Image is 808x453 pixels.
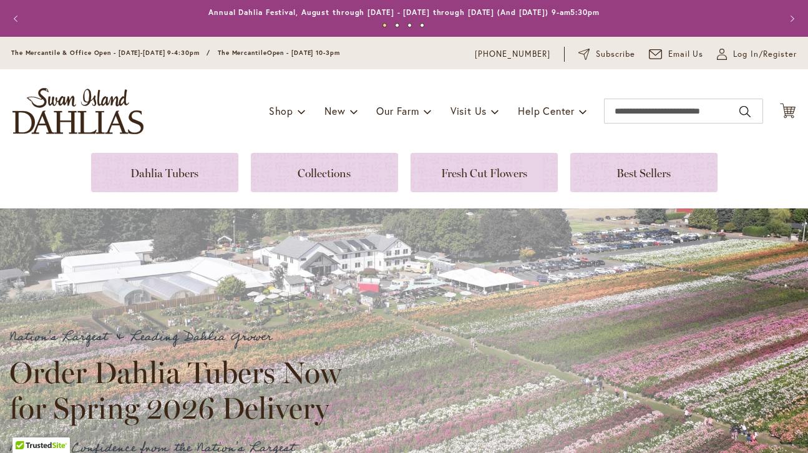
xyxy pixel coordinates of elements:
[475,48,550,61] a: [PHONE_NUMBER]
[407,23,412,27] button: 3 of 4
[649,48,704,61] a: Email Us
[450,104,487,117] span: Visit Us
[382,23,387,27] button: 1 of 4
[518,104,575,117] span: Help Center
[324,104,345,117] span: New
[9,327,353,348] p: Nation's Largest & Leading Dahlia Grower
[5,6,30,31] button: Previous
[395,23,399,27] button: 2 of 4
[779,6,804,31] button: Next
[420,23,424,27] button: 4 of 4
[9,355,353,425] h2: Order Dahlia Tubers Now for Spring 2026 Delivery
[733,48,797,61] span: Log In/Register
[596,48,635,61] span: Subscribe
[668,48,704,61] span: Email Us
[578,48,635,61] a: Subscribe
[11,49,267,57] span: The Mercantile & Office Open - [DATE]-[DATE] 9-4:30pm / The Mercantile
[12,88,144,134] a: store logo
[269,104,293,117] span: Shop
[267,49,340,57] span: Open - [DATE] 10-3pm
[208,7,600,17] a: Annual Dahlia Festival, August through [DATE] - [DATE] through [DATE] (And [DATE]) 9-am5:30pm
[717,48,797,61] a: Log In/Register
[376,104,419,117] span: Our Farm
